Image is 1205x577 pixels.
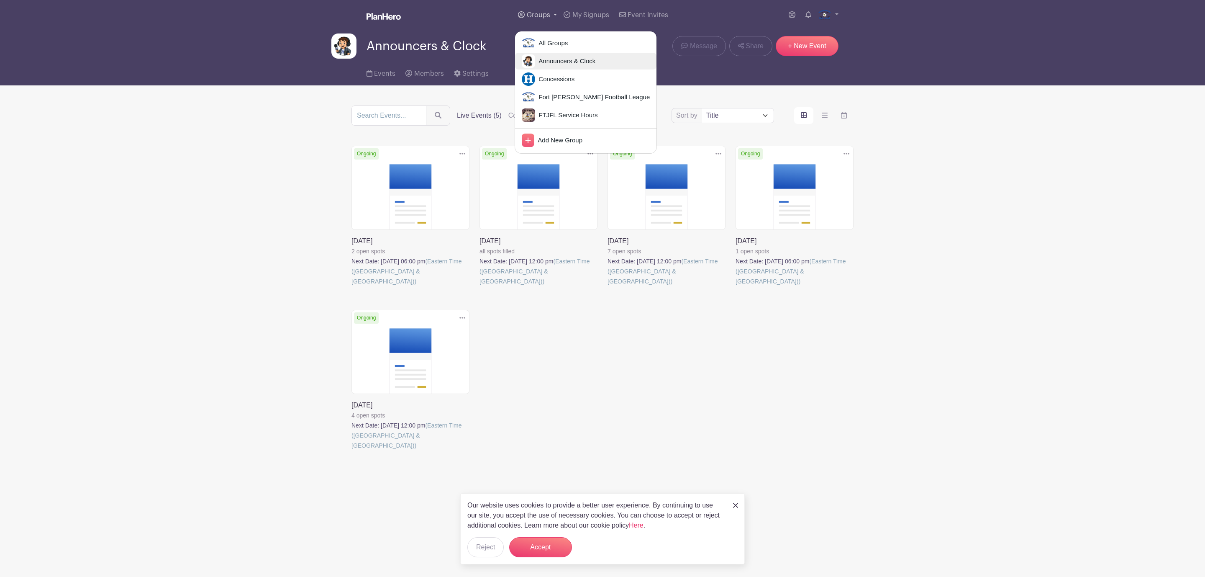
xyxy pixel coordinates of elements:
[776,36,838,56] a: + New Event
[367,13,401,20] img: logo_white-6c42ec7e38ccf1d336a20a19083b03d10ae64f83f12c07503d8b9e83406b4c7d.svg
[535,93,650,102] span: Fort [PERSON_NAME] Football League
[374,70,395,77] span: Events
[367,39,486,53] span: Announcers & Clock
[746,41,764,51] span: Share
[535,75,574,84] span: Concessions
[515,107,656,124] a: FTJFL Service Hours
[462,70,489,77] span: Settings
[508,111,551,121] label: Completed (6)
[515,53,656,70] a: Announcers & Clock
[629,522,644,529] a: Here
[535,111,597,120] span: FTJFL Service Hours
[367,59,395,85] a: Events
[729,36,772,56] a: Share
[672,36,726,56] a: Message
[467,537,504,557] button: Reject
[515,71,656,88] a: Concessions
[522,54,535,68] img: Untitled%20design%20(19).png
[414,70,444,77] span: Members
[690,41,717,51] span: Message
[457,111,502,121] label: Live Events (5)
[467,500,724,531] p: Our website uses cookies to provide a better user experience. By continuing to use our site, you ...
[522,108,535,122] img: FTJFL%203.jpg
[676,111,700,121] label: Sort by
[534,136,582,145] span: Add New Group
[522,90,535,104] img: 2.png
[454,59,489,85] a: Settings
[515,132,656,149] a: Add New Group
[509,537,572,557] button: Accept
[535,57,595,66] span: Announcers & Clock
[527,12,550,18] span: Groups
[457,111,592,121] div: filters
[351,106,426,126] input: Search Events...
[818,8,831,22] img: 2.png
[515,31,657,154] div: Groups
[794,107,854,124] div: order and view
[522,72,535,86] img: blob.png
[535,39,568,48] span: All Groups
[515,35,656,52] a: All Groups
[331,33,356,59] img: Untitled%20design%20(19).png
[733,503,738,508] img: close_button-5f87c8562297e5c2d7936805f587ecaba9071eb48480494691a3f1689db116b3.svg
[572,12,609,18] span: My Signups
[522,36,535,50] img: 2.png
[515,89,656,106] a: Fort [PERSON_NAME] Football League
[628,12,668,18] span: Event Invites
[405,59,444,85] a: Members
